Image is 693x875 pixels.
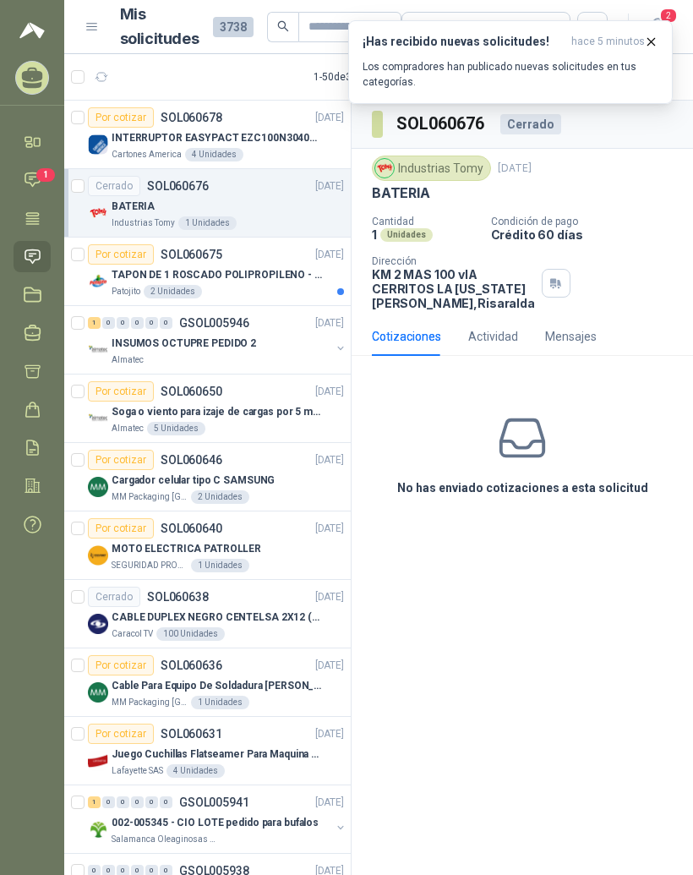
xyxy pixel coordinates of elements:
p: SOL060675 [161,249,222,260]
img: Company Logo [88,682,108,703]
button: ¡Has recibido nuevas solicitudes!hace 5 minutos Los compradores han publicado nuevas solicitudes ... [348,20,673,104]
div: Unidades [380,228,433,242]
p: MM Packaging [GEOGRAPHIC_DATA] [112,490,188,504]
div: Mensajes [545,327,597,346]
span: search [277,20,289,32]
p: SOL060678 [161,112,222,123]
p: KM 2 MAS 100 vIA CERRITOS LA [US_STATE] [PERSON_NAME] , Risaralda [372,267,535,310]
p: INTERRUPTOR EASYPACT EZC100N3040C 40AMP 25K [PERSON_NAME] [112,130,322,146]
div: 0 [160,317,172,329]
p: SOL060631 [161,728,222,740]
h3: SOL060676 [396,111,487,137]
p: SOL060676 [147,180,209,192]
a: Por cotizarSOL060631[DATE] Company LogoJuego Cuchillas Flatseamer Para Maquina de CoserLafayette ... [64,717,351,785]
a: 1 0 0 0 0 0 GSOL005941[DATE] Company Logo002-005345 - CIO LOTE pedido para bufalosSalamanca Oleag... [88,792,347,846]
button: 2 [642,12,673,42]
a: Por cotizarSOL060650[DATE] Company LogoSoga o viento para izaje de cargas por 5 metrosAlmatec5 Un... [64,375,351,443]
div: Por cotizar [88,381,154,402]
p: [DATE] [315,521,344,537]
div: 1 Unidades [178,216,237,230]
span: 1 [36,168,55,182]
div: Por cotizar [88,107,154,128]
p: MM Packaging [GEOGRAPHIC_DATA] [112,696,188,709]
h3: No has enviado cotizaciones a esta solicitud [397,479,648,497]
img: Company Logo [88,271,108,292]
p: INSUMOS OCTUPRE PEDIDO 2 [112,336,256,352]
p: Patojito [112,285,140,298]
p: Almatec [112,422,144,435]
img: Company Logo [88,477,108,497]
div: 0 [145,796,158,808]
p: Cartones America [112,148,182,161]
p: 1 [372,227,377,242]
p: CABLE DUPLEX NEGRO CENTELSA 2X12 (COLOR NEGRO) [112,610,322,626]
div: 1 [88,796,101,808]
div: Por cotizar [88,450,154,470]
div: 0 [102,317,115,329]
a: Por cotizarSOL060646[DATE] Company LogoCargador celular tipo C SAMSUNGMM Packaging [GEOGRAPHIC_DA... [64,443,351,511]
p: Salamanca Oleaginosas SAS [112,833,218,846]
div: 2 Unidades [144,285,202,298]
p: [DATE] [315,452,344,468]
div: Actividad [468,327,518,346]
p: TAPON DE 1 ROSCADO POLIPROPILENO - HEMBRA NPT [112,267,322,283]
p: SOL060638 [147,591,209,603]
span: 2 [659,8,678,24]
p: SOL060636 [161,659,222,671]
a: Por cotizarSOL060675[DATE] Company LogoTAPON DE 1 ROSCADO POLIPROPILENO - HEMBRA NPTPatojito2 Uni... [64,238,351,306]
img: Company Logo [88,134,108,155]
span: 3738 [213,17,254,37]
div: Por cotizar [88,724,154,744]
div: Por cotizar [88,244,154,265]
p: Industrias Tomy [112,216,175,230]
p: Almatec [112,353,144,367]
div: 1 Unidades [191,696,249,709]
img: Company Logo [88,408,108,429]
a: 1 [14,164,51,195]
p: Crédito 60 días [491,227,686,242]
p: SOL060650 [161,386,222,397]
p: [DATE] [315,110,344,126]
div: 0 [102,796,115,808]
div: 0 [117,796,129,808]
a: CerradoSOL060638[DATE] Company LogoCABLE DUPLEX NEGRO CENTELSA 2X12 (COLOR NEGRO)Caracol TV100 Un... [64,580,351,648]
div: 0 [145,317,158,329]
p: [DATE] [315,384,344,400]
h3: ¡Has recibido nuevas solicitudes! [363,35,565,49]
a: Por cotizarSOL060640[DATE] Company LogoMOTO ELECTRICA PATROLLERSEGURIDAD PROVISER LTDA1 Unidades [64,511,351,580]
span: hace 5 minutos [571,35,645,49]
p: Los compradores han publicado nuevas solicitudes en tus categorías. [363,59,658,90]
p: Cantidad [372,216,477,227]
h1: Mis solicitudes [120,3,199,52]
img: Company Logo [88,340,108,360]
div: 4 Unidades [185,148,243,161]
div: Cerrado [88,176,140,196]
p: Caracol TV [112,627,153,641]
div: 0 [131,317,144,329]
p: SOL060646 [161,454,222,466]
div: Cerrado [88,587,140,607]
p: MOTO ELECTRICA PATROLLER [112,541,261,557]
img: Company Logo [375,159,394,178]
div: Todas [412,18,448,36]
p: Juego Cuchillas Flatseamer Para Maquina de Coser [112,746,322,763]
p: [DATE] [498,161,532,177]
div: 1 - 50 de 3087 [314,63,423,90]
p: Dirección [372,255,535,267]
img: Company Logo [88,819,108,839]
img: Company Logo [88,203,108,223]
p: Condición de pago [491,216,686,227]
div: 2 Unidades [191,490,249,504]
p: BATERIA [112,199,155,215]
p: [DATE] [315,726,344,742]
p: BATERIA [372,184,430,202]
a: Por cotizarSOL060678[DATE] Company LogoINTERRUPTOR EASYPACT EZC100N3040C 40AMP 25K [PERSON_NAME]C... [64,101,351,169]
div: 4 Unidades [166,764,225,778]
p: Cable Para Equipo De Soldadura [PERSON_NAME] [112,678,322,694]
div: 0 [131,796,144,808]
p: [DATE] [315,795,344,811]
p: GSOL005946 [179,317,249,329]
p: Lafayette SAS [112,764,163,778]
p: [DATE] [315,178,344,194]
div: Industrias Tomy [372,156,491,181]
